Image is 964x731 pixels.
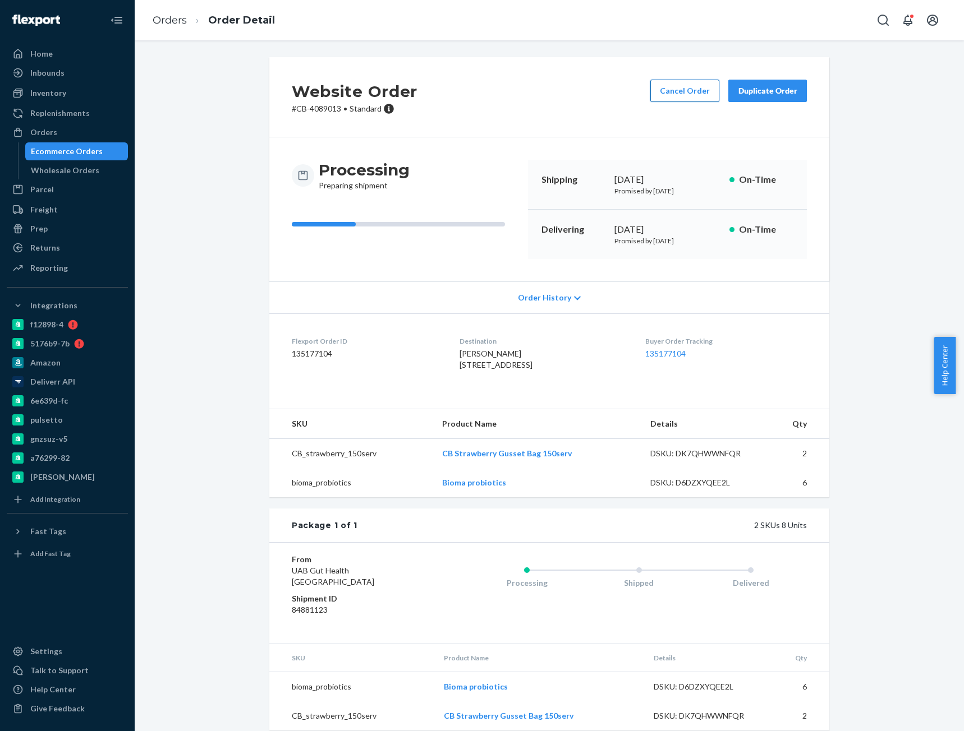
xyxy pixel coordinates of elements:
[292,103,417,114] p: # CB-4089013
[30,549,71,558] div: Add Fast Tag
[30,665,89,676] div: Talk to Support
[7,316,128,334] a: f12898-4
[292,554,426,565] dt: From
[695,577,807,589] div: Delivered
[7,491,128,508] a: Add Integration
[269,701,435,730] td: CB_strawberry_150serv
[350,104,382,113] span: Standard
[31,165,99,176] div: Wholesale Orders
[7,335,128,353] a: 5176b9-7b
[30,684,76,695] div: Help Center
[30,452,70,464] div: a76299-82
[738,85,797,96] div: Duplicate Order
[7,373,128,391] a: Deliverr API
[343,104,347,113] span: •
[872,9,894,31] button: Open Search Box
[764,409,829,439] th: Qty
[30,357,61,368] div: Amazon
[30,204,58,215] div: Freight
[7,430,128,448] a: gnzsuz-v5
[435,644,645,672] th: Product Name
[444,711,573,720] a: CB Strawberry Gusset Bag 150serv
[7,45,128,63] a: Home
[269,439,433,469] td: CB_strawberry_150serv
[7,411,128,429] a: pulsetto
[30,223,48,234] div: Prep
[30,242,60,253] div: Returns
[30,48,53,59] div: Home
[641,409,765,439] th: Details
[739,223,793,236] p: On-Time
[7,545,128,563] a: Add Fast Tag
[30,646,62,657] div: Settings
[650,448,756,459] div: DSKU: DK7QHWWNFQR
[292,336,442,346] dt: Flexport Order ID
[541,223,605,236] p: Delivering
[518,292,571,303] span: Order History
[30,67,65,78] div: Inbounds
[7,642,128,660] a: Settings
[768,644,829,672] th: Qty
[30,395,68,406] div: 6e639d-fc
[7,220,128,238] a: Prep
[541,173,605,186] p: Shipping
[7,123,128,141] a: Orders
[30,526,66,537] div: Fast Tags
[728,80,807,102] button: Duplicate Order
[25,142,128,160] a: Ecommerce Orders
[292,348,442,359] dd: 135177104
[31,146,103,157] div: Ecommerce Orders
[768,701,829,730] td: 2
[269,409,433,439] th: SKU
[30,262,68,274] div: Reporting
[654,710,759,721] div: DSKU: DK7QHWWNFQR
[30,300,77,311] div: Integrations
[30,319,63,330] div: f12898-4
[30,703,85,714] div: Give Feedback
[442,478,506,487] a: Bioma probiotics
[269,468,433,497] td: bioma_probiotics
[7,392,128,410] a: 6e639d-fc
[7,661,128,679] a: Talk to Support
[269,672,435,702] td: bioma_probiotics
[30,184,54,195] div: Parcel
[433,409,641,439] th: Product Name
[292,593,426,604] dt: Shipment ID
[7,259,128,277] a: Reporting
[292,80,417,103] h2: Website Order
[30,108,90,119] div: Replenishments
[153,14,187,26] a: Orders
[30,471,95,483] div: [PERSON_NAME]
[30,494,80,504] div: Add Integration
[7,201,128,219] a: Freight
[739,173,793,186] p: On-Time
[645,349,686,358] a: 135177104
[208,14,275,26] a: Order Detail
[764,439,829,469] td: 2
[12,15,60,26] img: Flexport logo
[292,520,357,531] div: Package 1 of 1
[614,186,720,196] p: Promised by [DATE]
[614,223,720,236] div: [DATE]
[921,9,944,31] button: Open account menu
[319,160,410,191] div: Preparing shipment
[30,87,66,99] div: Inventory
[7,181,128,198] a: Parcel
[292,604,426,616] dd: 84881123
[460,349,533,369] span: [PERSON_NAME] [STREET_ADDRESS]
[934,337,956,394] button: Help Center
[30,338,70,349] div: 5176b9-7b
[319,160,410,180] h3: Processing
[614,236,720,246] p: Promised by [DATE]
[25,161,128,179] a: Wholesale Orders
[460,336,627,346] dt: Destination
[357,520,807,531] div: 2 SKUs 8 Units
[7,84,128,102] a: Inventory
[645,644,768,672] th: Details
[650,477,756,488] div: DSKU: D6DZXYQEE2L
[30,433,67,445] div: gnzsuz-v5
[442,448,572,458] a: CB Strawberry Gusset Bag 150serv
[764,468,829,497] td: 6
[444,682,508,691] a: Bioma probiotics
